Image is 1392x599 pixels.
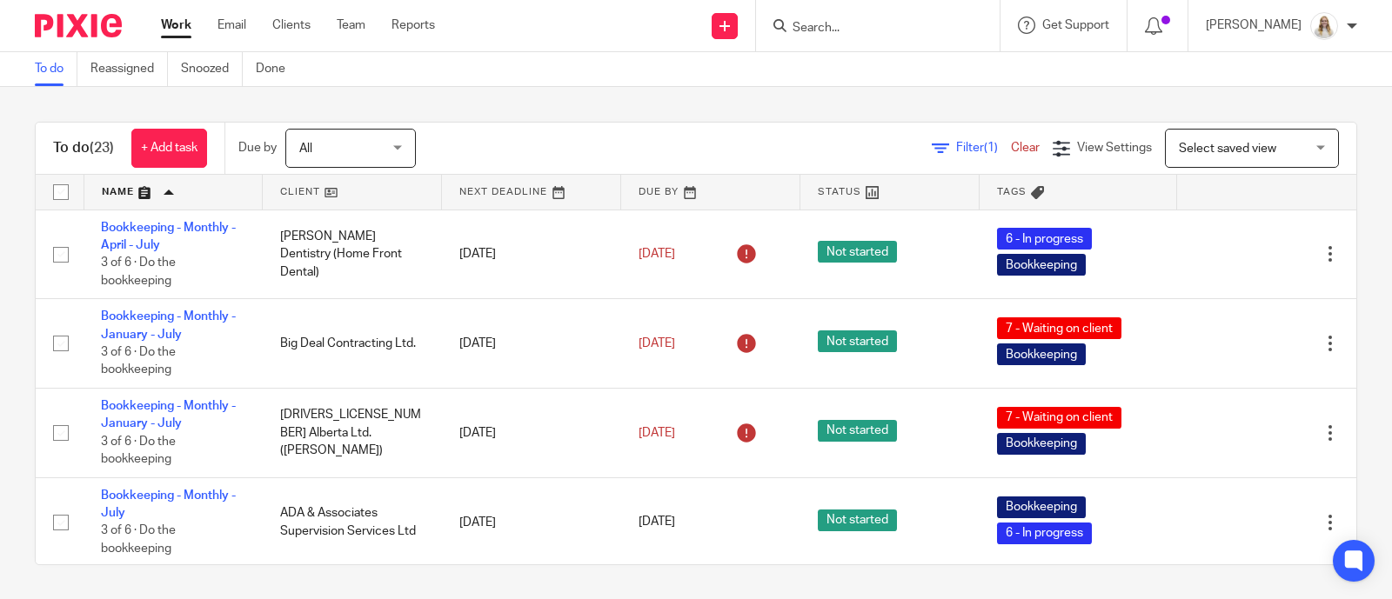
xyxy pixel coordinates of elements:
a: Bookkeeping - Monthly - July [101,489,236,519]
p: Due by [238,139,277,156]
td: ADA & Associates Supervision Services Ltd [263,477,442,567]
a: To do [35,52,77,86]
a: Team [337,17,365,34]
span: [DATE] [639,248,675,260]
a: Bookkeeping - Monthly - January - July [101,310,236,340]
td: [DATE] [442,389,621,478]
img: Pixie [35,14,122,37]
span: 3 of 6 · Do the bookkeeping [101,346,176,376]
span: [DATE] [639,337,675,349]
span: Filter [956,142,1011,154]
img: Headshot%2011-2024%20white%20background%20square%202.JPG [1310,12,1338,40]
span: 6 - In progress [997,522,1092,544]
a: Email [217,17,246,34]
p: [PERSON_NAME] [1206,17,1302,34]
span: View Settings [1077,142,1152,154]
span: All [299,143,312,155]
span: Tags [997,187,1027,196]
span: Not started [818,330,897,352]
span: 3 of 6 · Do the bookkeeping [101,256,176,287]
td: [DRIVERS_LICENSE_NUMBER] Alberta Ltd. ([PERSON_NAME]) [263,389,442,478]
td: Big Deal Contracting Ltd. [263,299,442,389]
a: Bookkeeping - Monthly - April - July [101,222,236,251]
a: Reports [391,17,435,34]
a: Clients [272,17,311,34]
span: (1) [984,142,998,154]
td: [DATE] [442,210,621,299]
td: [DATE] [442,477,621,567]
span: [DATE] [639,516,675,529]
a: Work [161,17,191,34]
span: Not started [818,509,897,531]
span: Not started [818,241,897,263]
td: [DATE] [442,299,621,389]
span: [DATE] [639,427,675,439]
td: [PERSON_NAME] Dentistry (Home Front Dental) [263,210,442,299]
span: Not started [818,420,897,442]
span: 7 - Waiting on client [997,317,1121,339]
span: 3 of 6 · Do the bookkeeping [101,525,176,556]
input: Search [791,21,947,37]
h1: To do [53,139,114,157]
span: Select saved view [1179,143,1276,155]
a: Snoozed [181,52,243,86]
span: 6 - In progress [997,228,1092,250]
a: Bookkeeping - Monthly - January - July [101,400,236,429]
span: 3 of 6 · Do the bookkeeping [101,436,176,466]
a: + Add task [131,129,207,168]
span: Bookkeeping [997,343,1086,365]
a: Reassigned [90,52,168,86]
a: Done [256,52,298,86]
span: Bookkeeping [997,496,1086,518]
a: Clear [1011,142,1040,154]
span: Bookkeeping [997,254,1086,276]
span: 7 - Waiting on client [997,407,1121,429]
span: (23) [90,141,114,155]
span: Bookkeeping [997,433,1086,455]
span: Get Support [1042,19,1109,31]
